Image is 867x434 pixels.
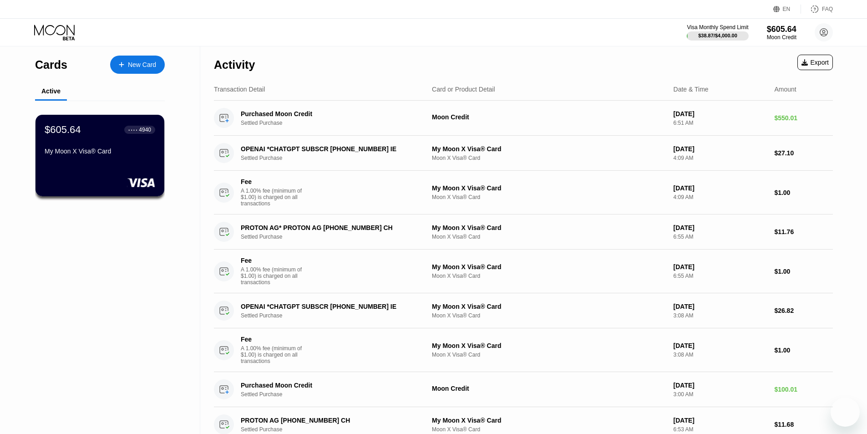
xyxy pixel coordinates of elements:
div: Fee [241,336,304,343]
div: OPENAI *CHATGPT SUBSCR [PHONE_NUMBER] IESettled PurchaseMy Moon X Visa® CardMoon X Visa® Card[DAT... [214,136,833,171]
div: Fee [241,257,304,264]
div: My Moon X Visa® Card [432,145,666,153]
div: Settled Purchase [241,155,431,161]
div: OPENAI *CHATGPT SUBSCR [PHONE_NUMBER] IESettled PurchaseMy Moon X Visa® CardMoon X Visa® Card[DAT... [214,293,833,328]
div: Settled Purchase [241,312,431,319]
div: My Moon X Visa® Card [432,303,666,310]
div: A 1.00% fee (minimum of $1.00) is charged on all transactions [241,266,309,286]
div: My Moon X Visa® Card [45,148,155,155]
div: $605.64 [767,25,796,34]
div: PROTON AG [PHONE_NUMBER] CH [241,417,417,424]
div: Transaction Detail [214,86,265,93]
div: A 1.00% fee (minimum of $1.00) is charged on all transactions [241,188,309,207]
div: Settled Purchase [241,120,431,126]
div: 3:00 AM [674,391,767,398]
div: 3:08 AM [674,352,767,358]
div: Activity [214,58,255,71]
div: [DATE] [674,382,767,389]
div: $26.82 [774,307,833,314]
div: Amount [774,86,796,93]
div: [DATE] [674,263,767,271]
div: Settled Purchase [241,391,431,398]
div: 4:09 AM [674,155,767,161]
div: $605.64● ● ● ●4940My Moon X Visa® Card [35,115,164,196]
div: [DATE] [674,224,767,231]
div: PROTON AG* PROTON AG [PHONE_NUMBER] CH [241,224,417,231]
div: Moon Credit [767,34,796,41]
div: $550.01 [774,114,833,122]
div: 6:55 AM [674,234,767,240]
div: Moon X Visa® Card [432,426,666,433]
div: My Moon X Visa® Card [432,342,666,349]
div: Card or Product Detail [432,86,495,93]
div: $38.87 / $4,000.00 [698,33,737,38]
div: Visa Monthly Spend Limit$38.87/$4,000.00 [687,24,748,41]
div: $1.00 [774,268,833,275]
div: 4940 [139,127,151,133]
div: New Card [128,61,156,69]
div: Date & Time [674,86,709,93]
div: 6:51 AM [674,120,767,126]
div: OPENAI *CHATGPT SUBSCR [PHONE_NUMBER] IE [241,145,417,153]
div: 4:09 AM [674,194,767,200]
div: My Moon X Visa® Card [432,184,666,192]
div: [DATE] [674,145,767,153]
div: Purchased Moon CreditSettled PurchaseMoon Credit[DATE]6:51 AM$550.01 [214,101,833,136]
div: Visa Monthly Spend Limit [687,24,748,31]
div: Export [801,59,829,66]
div: PROTON AG* PROTON AG [PHONE_NUMBER] CHSettled PurchaseMy Moon X Visa® CardMoon X Visa® Card[DATE]... [214,214,833,250]
div: $11.68 [774,421,833,428]
div: Purchased Moon Credit [241,382,417,389]
div: Export [797,55,833,70]
div: Purchased Moon CreditSettled PurchaseMoon Credit[DATE]3:00 AM$100.01 [214,372,833,407]
div: FeeA 1.00% fee (minimum of $1.00) is charged on all transactionsMy Moon X Visa® CardMoon X Visa® ... [214,171,833,214]
div: FeeA 1.00% fee (minimum of $1.00) is charged on all transactionsMy Moon X Visa® CardMoon X Visa® ... [214,250,833,293]
div: 3:08 AM [674,312,767,319]
div: 6:55 AM [674,273,767,279]
div: Fee [241,178,304,185]
div: $1.00 [774,347,833,354]
div: Moon Credit [432,385,666,392]
iframe: Button to launch messaging window [831,398,860,427]
div: ● ● ● ● [128,128,137,131]
div: [DATE] [674,184,767,192]
div: $11.76 [774,228,833,235]
div: Moon X Visa® Card [432,234,666,240]
div: Moon X Visa® Card [432,194,666,200]
div: $1.00 [774,189,833,196]
div: [DATE] [674,110,767,117]
div: $605.64 [45,124,81,136]
div: $605.64Moon Credit [767,25,796,41]
div: Cards [35,58,67,71]
div: FAQ [801,5,833,14]
div: Moon X Visa® Card [432,273,666,279]
div: Moon Credit [432,113,666,121]
div: A 1.00% fee (minimum of $1.00) is charged on all transactions [241,345,309,364]
div: Purchased Moon Credit [241,110,417,117]
div: Moon X Visa® Card [432,352,666,358]
div: OPENAI *CHATGPT SUBSCR [PHONE_NUMBER] IE [241,303,417,310]
div: Active [41,87,61,95]
div: My Moon X Visa® Card [432,263,666,271]
div: Settled Purchase [241,426,431,433]
div: Settled Purchase [241,234,431,240]
div: $27.10 [774,149,833,157]
div: Moon X Visa® Card [432,312,666,319]
div: 6:53 AM [674,426,767,433]
div: FAQ [822,6,833,12]
div: $100.01 [774,386,833,393]
div: Moon X Visa® Card [432,155,666,161]
div: [DATE] [674,303,767,310]
div: My Moon X Visa® Card [432,224,666,231]
div: New Card [110,56,165,74]
div: [DATE] [674,342,767,349]
div: FeeA 1.00% fee (minimum of $1.00) is charged on all transactionsMy Moon X Visa® CardMoon X Visa® ... [214,328,833,372]
div: My Moon X Visa® Card [432,417,666,424]
div: EN [773,5,801,14]
div: EN [783,6,791,12]
div: [DATE] [674,417,767,424]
